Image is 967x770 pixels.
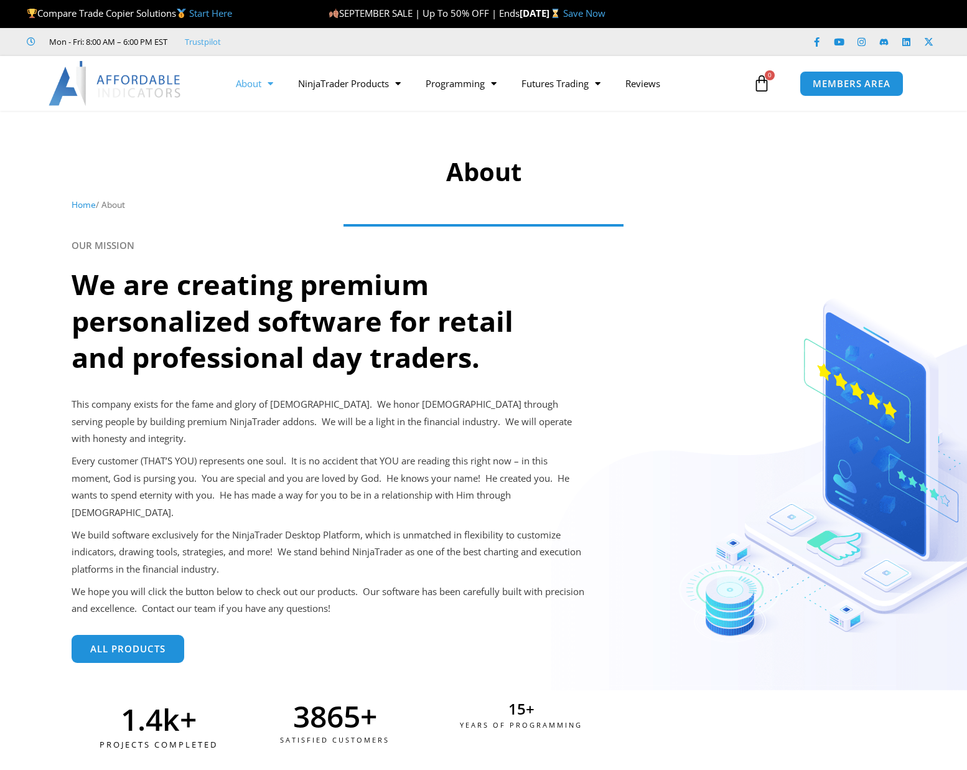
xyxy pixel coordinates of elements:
[72,735,246,755] div: Projects Completed
[223,69,286,98] a: About
[121,705,162,735] span: 1.4
[72,197,896,213] nav: Breadcrumb
[49,61,182,106] img: LogoAI | Affordable Indicators – NinjaTrader
[563,7,605,19] a: Save Now
[72,199,96,210] a: Home
[72,453,585,522] p: Every customer (THAT’S YOU) represents one soul. It is no accident that YOU are reading this righ...
[360,702,421,731] span: +
[293,702,360,731] span: 3865
[413,69,509,98] a: Programming
[329,9,339,18] img: 🍂
[72,266,566,376] h2: We are creating premium personalized software for retail and professional day traders.
[223,69,749,98] nav: Menu
[765,70,775,80] span: 0
[72,583,585,618] p: We hope you will click the button below to check out our products. Our software has been carefull...
[249,731,421,749] div: Satisfied Customers
[162,705,246,735] span: k+
[800,71,904,96] a: MEMBERS AREA
[526,702,635,716] span: +
[90,644,166,654] span: All Products
[185,34,221,49] a: Trustpilot
[734,65,789,101] a: 0
[72,240,896,251] h6: OUR MISSION
[520,7,563,19] strong: [DATE]
[509,69,613,98] a: Futures Trading
[72,396,585,448] p: This company exists for the fame and glory of [DEMOGRAPHIC_DATA]. We honor [DEMOGRAPHIC_DATA] thr...
[286,69,413,98] a: NinjaTrader Products
[27,9,37,18] img: 🏆
[46,34,167,49] span: Mon - Fri: 8:00 AM – 6:00 PM EST
[177,9,186,18] img: 🥇
[408,716,634,734] div: Years of programming
[813,79,890,88] span: MEMBERS AREA
[72,635,184,663] a: All Products
[27,7,232,19] span: Compare Trade Copier Solutions
[72,154,896,189] h1: About
[72,527,585,579] p: We build software exclusively for the NinjaTrader Desktop Platform, which is unmatched in flexibi...
[508,702,526,716] span: 15
[613,69,673,98] a: Reviews
[329,7,520,19] span: SEPTEMBER SALE | Up To 50% OFF | Ends
[189,7,232,19] a: Start Here
[551,9,560,18] img: ⌛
